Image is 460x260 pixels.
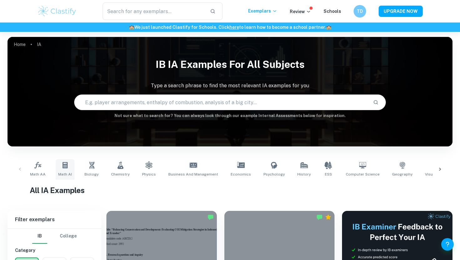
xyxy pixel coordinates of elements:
h1: All IA Examples [30,185,430,196]
input: Search for any exemplars... [103,3,205,20]
span: Math AI [58,171,72,177]
a: here [229,25,239,30]
span: History [297,171,311,177]
h6: Not sure what to search for? You can always look through our example Internal Assessments below f... [8,113,452,119]
div: Premium [325,214,331,220]
span: Computer Science [346,171,380,177]
h6: TD [356,8,364,15]
a: Schools [324,9,341,14]
span: Geography [392,171,412,177]
button: Help and Feedback [441,238,454,251]
button: UPGRADE NOW [379,6,423,17]
span: Biology [84,171,99,177]
span: ESS [325,171,332,177]
span: Chemistry [111,171,130,177]
button: College [60,229,77,244]
button: Search [371,97,381,108]
span: 🏫 [129,25,134,30]
span: Physics [142,171,156,177]
a: Home [14,40,26,49]
button: TD [354,5,366,18]
span: Business and Management [168,171,218,177]
img: Clastify logo [37,5,77,18]
h1: IB IA examples for all subjects [8,54,452,74]
p: IA [37,41,41,48]
h6: Category [15,247,94,254]
input: E.g. player arrangements, enthalpy of combustion, analysis of a big city... [74,94,368,111]
p: Type a search phrase to find the most relevant IA examples for you [8,82,452,89]
p: Exemplars [248,8,277,14]
button: IB [32,229,47,244]
span: Psychology [263,171,285,177]
img: Marked [207,214,214,220]
div: Filter type choice [32,229,77,244]
img: Marked [316,214,323,220]
h6: We just launched Clastify for Schools. Click to learn how to become a school partner. [1,24,459,31]
p: Review [290,8,311,15]
span: 🏫 [326,25,331,30]
h6: Filter exemplars [8,211,101,228]
span: Math AA [30,171,46,177]
span: Economics [231,171,251,177]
